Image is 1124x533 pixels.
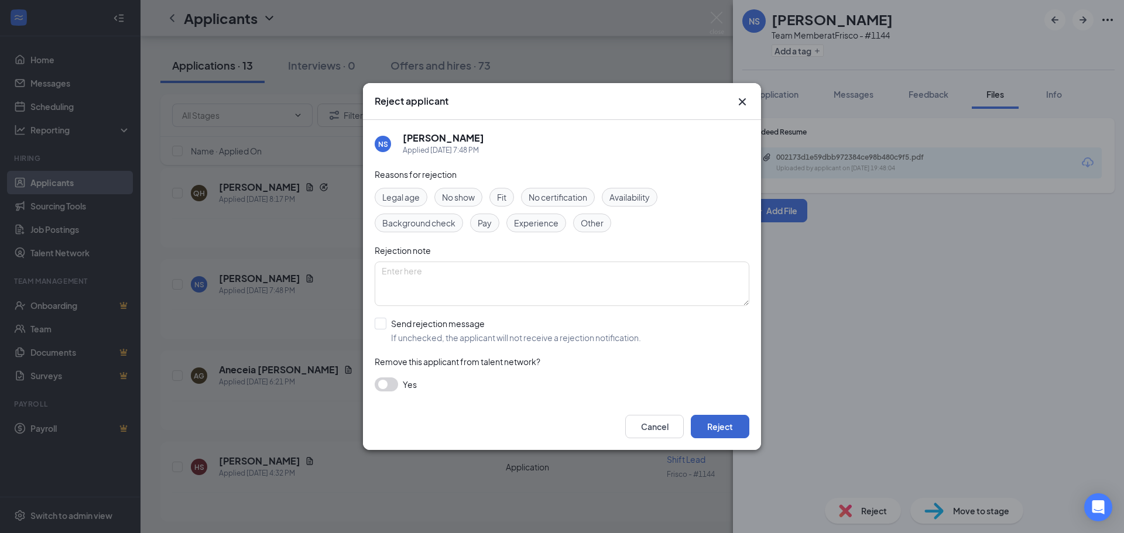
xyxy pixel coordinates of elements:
span: Legal age [382,191,420,204]
span: Fit [497,191,506,204]
span: Reasons for rejection [375,169,457,180]
h5: [PERSON_NAME] [403,132,484,145]
h3: Reject applicant [375,95,448,108]
div: NS [378,139,388,149]
div: Applied [DATE] 7:48 PM [403,145,484,156]
span: Availability [609,191,650,204]
span: Remove this applicant from talent network? [375,356,540,367]
span: Other [581,216,604,229]
span: No show [442,191,475,204]
button: Cancel [625,415,684,438]
span: Background check [382,216,455,229]
svg: Cross [735,95,749,109]
span: Experience [514,216,558,229]
span: Pay [478,216,492,229]
button: Reject [691,415,749,438]
div: Open Intercom Messenger [1084,493,1112,521]
span: Rejection note [375,245,431,256]
button: Close [735,95,749,109]
span: Yes [403,377,417,391]
span: No certification [529,191,587,204]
